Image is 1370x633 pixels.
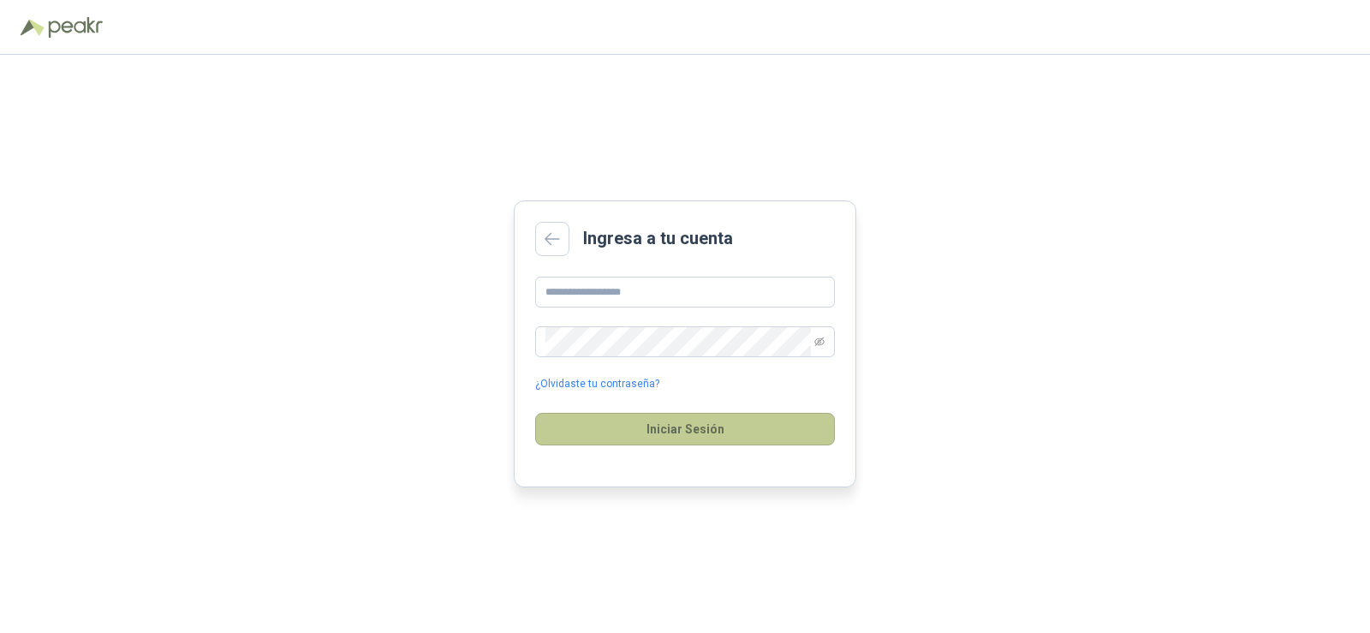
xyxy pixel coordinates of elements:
[535,413,835,445] button: Iniciar Sesión
[48,17,103,38] img: Peakr
[814,337,825,347] span: eye-invisible
[535,376,659,392] a: ¿Olvidaste tu contraseña?
[583,225,733,252] h2: Ingresa a tu cuenta
[21,19,45,36] img: Logo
